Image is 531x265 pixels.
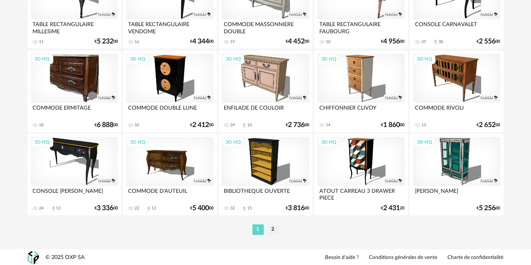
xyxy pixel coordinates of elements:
span: 2 431 [384,206,400,211]
div: 3D HQ [318,137,340,147]
span: 2 736 [288,122,305,128]
div: 19 [230,39,235,45]
a: 3D HQ CONSOLE [PERSON_NAME] 24 Download icon 13 €3 33600 [28,133,121,215]
div: 3D HQ [413,137,435,147]
span: 5 256 [479,206,496,211]
div: 14 [326,122,330,128]
div: € 00 [477,122,500,128]
a: Charte de confidentialité [448,254,504,261]
a: 3D HQ CHIFFONNIER CLIVOY 14 €1 86000 [314,50,408,132]
div: 32 [230,206,235,211]
span: 2 412 [192,122,209,128]
div: € 00 [190,206,214,211]
img: OXP [28,251,39,264]
div: € 00 [477,206,500,211]
div: 15 [247,206,252,211]
div: 3D HQ [222,137,244,147]
span: 3 336 [97,206,113,211]
div: € 00 [286,122,309,128]
div: BIBLIOTHEQUE OUVERTE [222,186,309,201]
div: € 00 [477,39,500,44]
div: 22 [135,206,139,211]
span: 1 860 [384,122,400,128]
div: 24 [230,122,235,128]
div: 10 [135,122,139,128]
div: 30 [438,39,443,45]
div: 24 [39,206,44,211]
a: Besoin d'aide ? [325,254,359,261]
a: Conditions générales de vente [369,254,438,261]
div: CHIFFONNIER CLIVOY [317,103,404,118]
div: 3D HQ [127,137,149,147]
span: 4 956 [384,39,400,44]
div: © 2025 OXP SA [46,254,85,261]
div: COMMODE ERMITAGE [31,103,118,118]
div: 3D HQ [222,54,244,64]
div: 3D HQ [318,54,340,64]
a: 3D HQ BIBLIOTHEQUE OUVERTE 32 Download icon 15 €3 81600 [218,133,312,215]
div: € 00 [190,39,214,44]
a: 3D HQ COMMODE D'AUTEUIL 22 Download icon 13 €5 40000 [123,133,217,215]
div: 16 [135,39,139,45]
span: Download icon [242,206,247,211]
div: € 00 [286,39,309,44]
div: 10 [247,122,252,128]
a: 3D HQ COMMODE DOUBLE LUNE 10 €2 41200 [123,50,217,132]
div: € 00 [286,206,309,211]
span: 6 888 [97,122,113,128]
div: 11 [39,39,44,45]
div: 3D HQ [31,54,53,64]
span: Download icon [146,206,152,211]
span: 3 816 [288,206,305,211]
div: € 00 [190,122,214,128]
span: 4 344 [192,39,209,44]
a: 3D HQ ATOUT CARREAU 3 DRAWER PIECE €2 43120 [314,133,408,215]
a: 3D HQ COMMODE ERMITAGE 18 €6 88800 [28,50,121,132]
li: 1 [252,224,264,235]
li: 2 [268,224,279,235]
div: € 00 [94,39,118,44]
div: TABLE RECTANGULAIRE VENDOME [126,19,213,34]
div: 13 [152,206,156,211]
div: COMMODE RIVOLI [413,103,500,118]
div: [PERSON_NAME] [413,186,500,201]
div: € 00 [381,122,405,128]
div: ENFILADE DE COULOIR [222,103,309,118]
div: 10 [326,39,330,45]
div: € 00 [94,122,118,128]
div: CONSOLE [PERSON_NAME] [31,186,118,201]
span: Download icon [51,206,56,211]
div: ATOUT CARREAU 3 DRAWER PIECE [317,186,404,201]
div: 18 [39,122,44,128]
div: TABLE RECTANGULAIRE FAUBOURG [317,19,404,34]
a: 3D HQ [PERSON_NAME] €5 25600 [410,133,503,215]
div: 3D HQ [31,137,53,147]
div: 3D HQ [413,54,435,64]
div: CONSOLE CARNAVALET [413,19,500,34]
span: 2 652 [479,122,496,128]
span: Download icon [242,122,247,128]
div: 13 [56,206,61,211]
div: TABLE RECTANGULAIRE MILLESIME [31,19,118,34]
div: 37 [421,39,426,45]
div: € 20 [381,206,405,211]
span: 5 400 [192,206,209,211]
div: COMMODE D'AUTEUIL [126,186,213,201]
div: COMMODE MASSONNIERE DOUBLE [222,19,309,34]
div: 13 [421,122,426,128]
div: € 00 [381,39,405,44]
a: 3D HQ COMMODE RIVOLI 13 €2 65200 [410,50,503,132]
span: 2 556 [479,39,496,44]
div: 3D HQ [127,54,149,64]
span: Download icon [433,39,438,45]
div: € 00 [94,206,118,211]
a: 3D HQ ENFILADE DE COULOIR 24 Download icon 10 €2 73600 [218,50,312,132]
div: COMMODE DOUBLE LUNE [126,103,213,118]
span: 5 232 [97,39,113,44]
span: 4 452 [288,39,305,44]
